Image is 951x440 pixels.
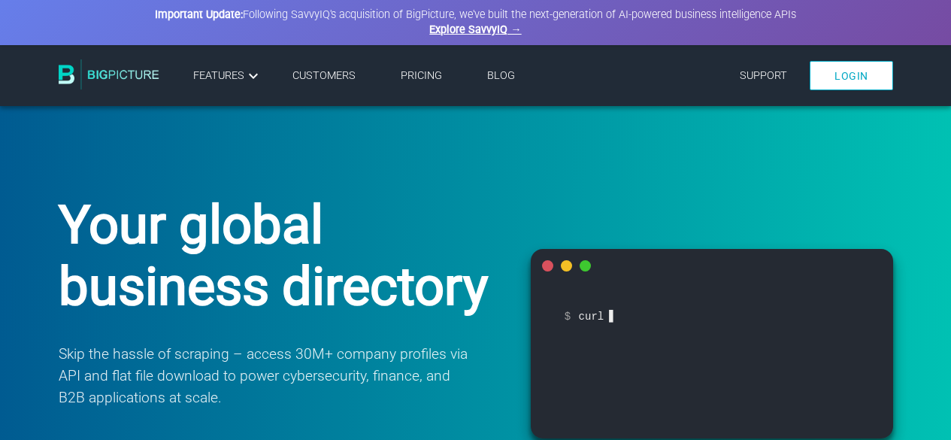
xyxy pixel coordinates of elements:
a: Login [810,61,893,90]
a: Features [193,67,262,85]
span: curl [565,305,859,327]
p: Skip the hassle of scraping – access 30M+ company profiles via API and flat file download to powe... [59,344,471,408]
img: BigPicture.io [59,59,159,90]
h1: Your global business directory [59,194,493,317]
